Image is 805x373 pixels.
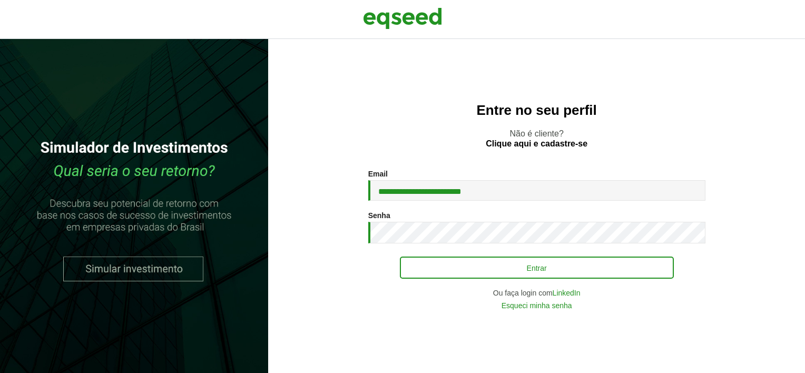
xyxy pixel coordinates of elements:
h2: Entre no seu perfil [289,103,784,118]
img: EqSeed Logo [363,5,442,32]
label: Email [368,170,388,178]
a: Clique aqui e cadastre-se [486,140,587,148]
a: LinkedIn [553,289,581,297]
label: Senha [368,212,390,219]
button: Entrar [400,257,674,279]
p: Não é cliente? [289,129,784,149]
a: Esqueci minha senha [502,302,572,309]
div: Ou faça login com [368,289,705,297]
